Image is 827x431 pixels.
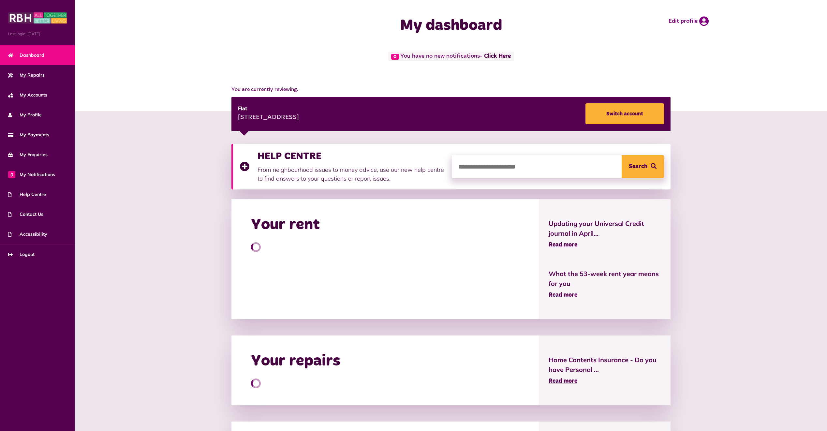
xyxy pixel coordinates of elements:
[8,72,45,79] span: My Repairs
[549,355,661,386] a: Home Contents Insurance - Do you have Personal ... Read more
[8,52,44,59] span: Dashboard
[8,171,15,178] span: 0
[549,242,577,248] span: Read more
[480,53,511,59] a: - Click Here
[258,150,445,162] h3: HELP CENTRE
[585,103,664,124] a: Switch account
[8,151,48,158] span: My Enquiries
[8,92,47,98] span: My Accounts
[8,191,46,198] span: Help Centre
[8,171,55,178] span: My Notifications
[8,11,67,24] img: MyRBH
[238,105,299,113] div: Flat
[549,378,577,384] span: Read more
[549,292,577,298] span: Read more
[669,16,709,26] a: Edit profile
[622,155,664,178] button: Search
[258,165,445,183] p: From neighbourhood issues to money advice, use our new help centre to find answers to your questi...
[549,355,661,375] span: Home Contents Insurance - Do you have Personal ...
[549,219,661,249] a: Updating your Universal Credit journal in April... Read more
[8,131,49,138] span: My Payments
[549,269,661,289] span: What the 53-week rent year means for you
[549,219,661,238] span: Updating your Universal Credit journal in April...
[238,113,299,123] div: [STREET_ADDRESS]
[391,54,399,60] span: 0
[388,52,514,61] span: You have no new notifications
[8,31,67,37] span: Last login: [DATE]
[8,111,42,118] span: My Profile
[549,269,661,300] a: What the 53-week rent year means for you Read more
[629,155,647,178] span: Search
[251,215,320,234] h2: Your rent
[8,211,43,218] span: Contact Us
[251,352,340,371] h2: Your repairs
[321,16,582,35] h1: My dashboard
[8,251,35,258] span: Logout
[231,86,671,94] span: You are currently reviewing:
[8,231,47,238] span: Accessibility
